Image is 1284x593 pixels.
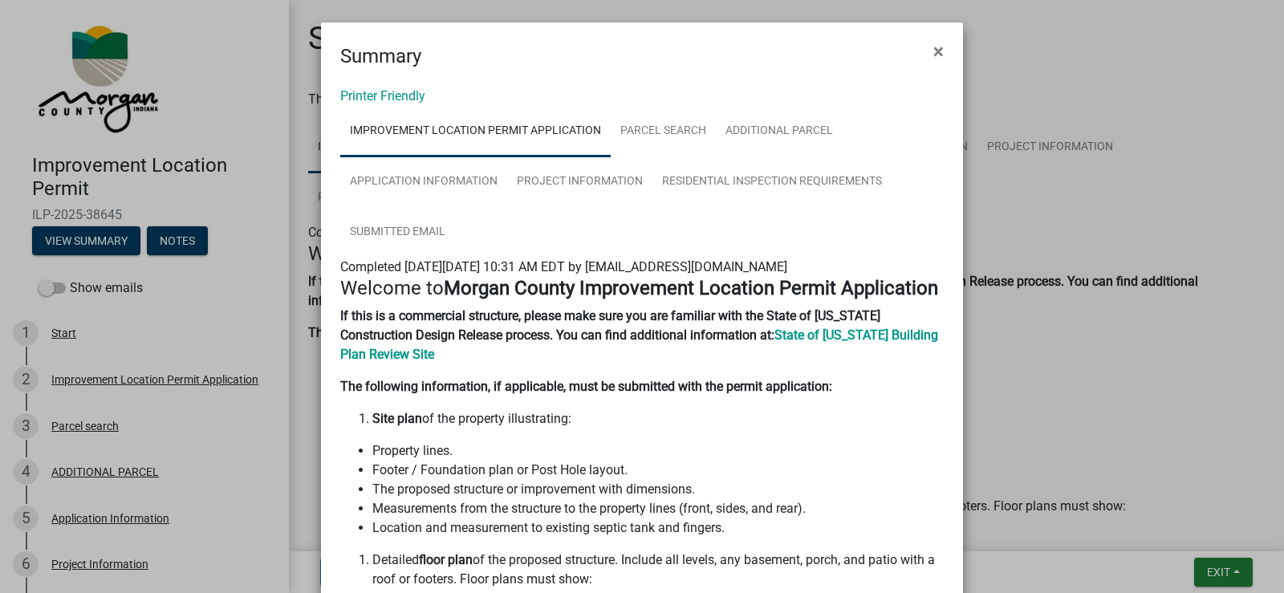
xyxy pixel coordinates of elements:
a: Parcel search [611,106,716,157]
strong: The following information, if applicable, must be submitted with the permit application: [340,379,832,394]
strong: Morgan County Improvement Location Permit Application [444,277,938,299]
h4: Welcome to [340,277,944,300]
span: Completed [DATE][DATE] 10:31 AM EDT by [EMAIL_ADDRESS][DOMAIN_NAME] [340,259,787,274]
span: × [933,40,944,63]
strong: If this is a commercial structure, please make sure you are familiar with the State of [US_STATE]... [340,308,880,343]
a: ADDITIONAL PARCEL [716,106,843,157]
li: The proposed structure or improvement with dimensions. [372,480,944,499]
a: Application Information [340,156,507,208]
strong: Site plan [372,411,422,426]
a: Project Information [507,156,652,208]
a: Residential Inspection Requirements [652,156,892,208]
a: Submitted Email [340,207,455,258]
button: Close [920,29,957,74]
a: Improvement Location Permit Application [340,106,611,157]
li: Property lines. [372,441,944,461]
li: Footer / Foundation plan or Post Hole layout. [372,461,944,480]
h4: Summary [340,42,421,71]
li: Location and measurement to existing septic tank and fingers. [372,518,944,538]
li: of the property illustrating: [372,409,944,429]
a: State of [US_STATE] Building Plan Review Site [340,327,938,362]
strong: floor plan [419,552,473,567]
li: Measurements from the structure to the property lines (front, sides, and rear). [372,499,944,518]
a: Printer Friendly [340,88,425,104]
li: Detailed of the proposed structure. Include all levels, any basement, porch, and patio with a roo... [372,550,944,589]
